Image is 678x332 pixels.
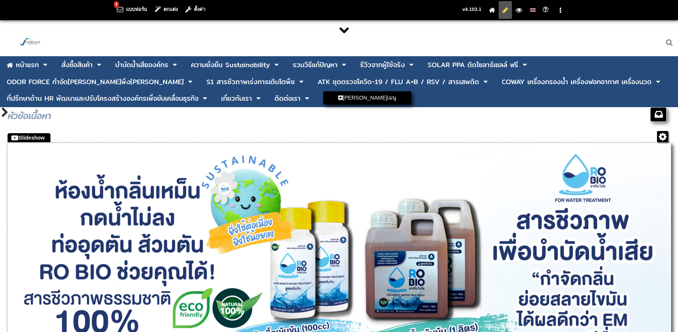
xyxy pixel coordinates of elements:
[7,91,199,106] a: ที่ปรึกษาด้าน HR พัฒนาและปรับโครงสร้างองค์กรเพื่อขับเคลื่อนธุรกิจ
[1,75,199,89] li: ลากเพื่อย้ายตำแหน่ง
[117,6,147,12] a: แบบฟอร์ม
[191,61,270,68] div: ความยั่งยืน Sustainability
[1,107,8,120] div: แสดงพื้นที่ด้านข้าง
[651,108,666,121] div: คลังเนื้อหา (ไม่แสดงในเมนู)
[312,75,494,89] li: ลากเพื่อย้ายตำแหน่ง
[323,91,411,104] a: [PERSON_NAME]เมนู
[520,59,529,71] span: คลิกเพื่อแสดงเมนูระดับ 2
[318,91,417,105] li: ลากเพื่อย้ายตำแหน่ง
[318,75,479,89] a: ATK ชุดตรวจโควิด-19 / FLU A+B / RSV / สารเสพติด
[293,61,337,68] div: รวมวิธีแก้ปัญหา
[7,95,199,102] div: ที่ปรึกษาด้าน HR พัฒนาและปรับโครงสร้างองค์กรเพื่อขับเคลื่อนธุรกิจ
[206,78,295,85] div: S1 สารชีวภาพเร่งการเติบโตพืช
[186,76,195,88] span: คลิกเพื่อแสดงเมนูระดับ 2
[215,91,267,106] li: ลากเพื่อย้ายตำแหน่ง
[221,91,252,106] a: เกี่ยวกับเรา
[41,59,50,71] span: คลิกเพื่อแสดงเมนูระดับ 2
[293,58,337,72] a: รวมวิธีแก้ปัญหา
[1,58,53,72] li: ลากเพื่อย้ายตำแหน่ง
[496,75,666,89] li: ลากเพื่อย้ายตำแหน่ง
[339,24,350,35] div: ซ่อนพื้นที่ส่วนหัว
[95,59,104,71] span: คลิกเพื่อแสดงเมนูระดับ 2
[481,76,490,88] span: คลิกเพื่อแสดงเมนูระดับ 2
[7,75,184,89] a: ODOR FORCE กำจัด[PERSON_NAME]พึง[PERSON_NAME]
[407,59,416,71] span: คลิกเพื่อแสดงเมนูระดับ 2
[61,58,93,72] a: สั่งซื้อสินค้า
[428,58,518,72] a: SOLAR PPA ติดโซลาร์เซลล์ ฟรี
[339,59,348,71] span: คลิกเพื่อแสดงเมนูระดับ 2
[19,31,41,54] img: large-1644130236041.jpg
[489,7,495,13] a: ไปยังหน้าแรก
[318,78,479,85] div: ATK ชุดตรวจโควิด-19 / FLU A+B / RSV / สารเสพติด
[185,6,205,12] a: ตั้งค่า
[422,58,533,72] li: ลากเพื่อย้ายตำแหน่ง
[201,75,310,89] li: ลากเพื่อย้ายตำแหน่ง
[287,58,352,72] li: ลากเพื่อย้ายตำแหน่ง
[115,61,168,68] div: บําบัดน้ำเสียองค์กร
[354,58,420,72] li: ลากเพื่อย้ายตำแหน่ง
[428,61,518,68] div: SOLAR PPA ติดโซลาร์เซลล์ ฟรี
[512,1,526,19] li: มุมมองผู้ชม
[502,75,652,89] a: COWAY เครื่องกรองน้ำ เครื่องฟอกอากาศ เครื่องนวด
[272,59,281,71] span: คลิกเพื่อแสดงเมนูระดับ 2
[115,58,168,72] a: บําบัดน้ำเสียองค์กร
[110,58,183,72] li: ลากเพื่อย้ายตำแหน่ง
[200,92,209,105] span: คลิกเพื่อแสดงเมนูระดับ 2
[1,91,213,106] li: ลากเพื่อย้ายตำแหน่ง
[254,92,263,105] span: คลิกเพื่อแสดงเมนูระดับ 2
[297,76,306,88] span: คลิกเพื่อแสดงเมนูระดับ 2
[16,59,39,70] div: หน้าแรก
[499,1,512,19] li: มุมมองแก้ไข
[7,78,184,85] div: ODOR FORCE กำจัด[PERSON_NAME]พึง[PERSON_NAME]
[221,95,252,102] div: เกี่ยวกับเรา
[360,61,405,68] div: รีวิวจากผู้ใช้จริง
[269,91,315,106] li: ลากเพื่อย้ายตำแหน่ง
[155,6,178,12] a: ตกแต่ง
[56,58,107,72] li: ลากเพื่อย้ายตำแหน่ง
[114,2,119,8] div: 4
[206,75,295,89] a: S1 สารชีวภาพเร่งการเติบโตพืช
[8,133,50,142] div: ลากเพื่อย้ายตำแหน่ง
[360,58,405,72] a: รีวิวจากผู้ใช้จริง
[275,95,301,102] div: ติดต่อเรา
[654,76,663,88] span: คลิกเพื่อแสดงเมนูระดับ 2
[275,91,301,106] a: ติดต่อเรา
[7,58,39,72] a: หน้าแรก
[170,59,179,71] span: คลิกเพื่อแสดงเมนูระดับ 2
[191,58,270,72] a: ความยั่งยืน Sustainability
[502,78,652,85] div: COWAY เครื่องกรองน้ำ เครื่องฟอกอากาศ เครื่องนวด
[185,58,285,72] li: ลากเพื่อย้ายตำแหน่ง
[61,61,93,68] div: สั่งซื้อสินค้า
[302,92,312,105] span: คลิกเพื่อแสดงเมนูระดับ 2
